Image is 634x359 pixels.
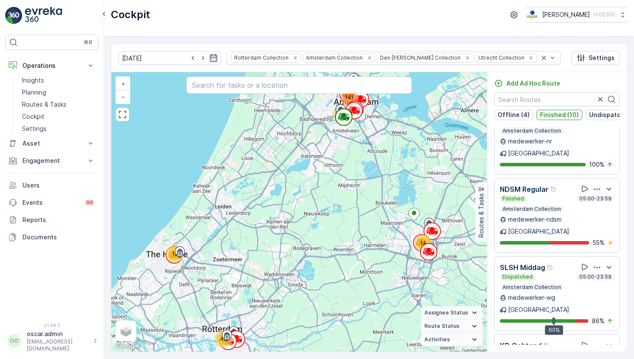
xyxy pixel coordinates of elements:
[5,211,98,229] a: Reports
[25,7,62,24] img: logo_light-DOdMpM7g.png
[5,57,98,74] button: Operations
[500,184,549,194] p: NDSM Regular
[508,227,569,236] p: [GEOGRAPHIC_DATA]
[571,51,620,65] button: Settings
[477,193,486,238] p: Routes & Tasks
[545,325,563,335] div: 60%
[186,76,412,94] input: Search for tasks or a location
[500,340,542,351] p: KD Ochtend
[27,330,89,338] p: oscar.admin
[22,124,47,133] p: Settings
[5,7,22,24] img: logo
[5,323,98,328] span: v 1.49.3
[502,127,562,134] p: Amsterdam Collection
[540,111,579,119] p: Finished (10)
[116,90,129,103] a: Zoom Out
[526,10,539,19] img: basis-logo_rgb2x.png
[19,74,98,86] a: Insights
[494,110,533,120] button: Offline (4)
[420,240,426,246] span: 14
[5,330,98,352] button: OOoscar.admin[EMAIL_ADDRESS][DOMAIN_NAME]
[508,137,552,146] p: medewerker-nr
[19,123,98,135] a: Settings
[421,333,483,346] summary: Activities
[508,305,569,314] p: [GEOGRAPHIC_DATA]
[424,336,450,343] span: Activities
[111,8,150,22] p: Cockpit
[494,79,560,88] a: Add Ad Hoc Route
[5,194,98,211] a: Events99
[118,51,221,65] input: dd/mm/yyyy
[593,238,605,247] p: 55 %
[86,199,93,206] p: 99
[7,334,21,348] div: OO
[84,39,92,46] p: ⌘B
[543,342,550,349] div: Help Tooltip Icon
[22,156,81,165] p: Engagement
[5,152,98,169] button: Engagement
[547,264,554,271] div: Help Tooltip Icon
[22,233,95,241] p: Documents
[22,112,44,121] p: Cockpit
[22,100,66,109] p: Routes & Tasks
[19,86,98,98] a: Planning
[22,216,95,224] p: Reports
[508,293,555,302] p: medewerker-wg
[502,284,562,291] p: Amsterdam Collection
[27,338,89,352] p: [EMAIL_ADDRESS][DOMAIN_NAME]
[22,88,46,97] p: Planning
[116,77,129,90] a: Zoom In
[550,186,557,193] div: Help Tooltip Icon
[424,323,459,330] span: Route Status
[578,195,612,202] p: 05:00-23:59
[121,93,126,100] span: −
[291,54,300,61] div: Remove Rotterdam Collection
[22,139,81,148] p: Asset
[526,7,627,22] button: [PERSON_NAME](+02:00)
[537,110,582,120] button: Finished (10)
[113,340,142,352] a: Open this area in Google Maps (opens a new window)
[303,54,364,62] div: Amsterdam Collection
[365,54,374,61] div: Remove Amsterdam Collection
[542,10,590,19] p: [PERSON_NAME]
[5,177,98,194] a: Users
[476,54,526,62] div: Utrecht Collection
[589,54,615,62] p: Settings
[121,80,125,87] span: +
[345,94,354,101] span: 141
[5,229,98,246] a: Documents
[508,215,562,224] p: medewerker-ndsm
[508,149,569,158] p: [GEOGRAPHIC_DATA]
[502,195,525,202] p: Finished
[19,111,98,123] a: Cockpit
[22,76,44,85] p: Insights
[421,320,483,333] summary: Route Status
[22,198,79,207] p: Events
[341,89,358,106] div: 141
[22,181,95,190] p: Users
[333,105,350,123] div: 18
[498,111,530,119] p: Offline (4)
[414,235,432,252] div: 14
[19,98,98,111] a: Routes & Tasks
[463,54,472,61] div: Remove Den Haag Collection
[22,61,81,70] p: Operations
[502,206,562,213] p: Amsterdam Collection
[5,135,98,152] button: Asset
[589,160,605,169] p: 100 %
[377,54,462,62] div: Den [PERSON_NAME] Collection
[116,321,135,340] a: Layers
[593,11,615,18] p: ( +02:00 )
[500,262,545,273] p: SLSH Middag
[166,245,183,263] div: 12
[424,309,468,316] span: Assignee Status
[113,340,142,352] img: Google
[506,79,560,88] p: Add Ad Hoc Route
[215,330,232,348] div: 40
[578,273,612,280] p: 05:00-23:59
[494,92,620,106] input: Search Routes
[421,306,483,320] summary: Assignee Status
[232,54,290,62] div: Rotterdam Collection
[592,317,605,325] p: 86 %
[502,273,534,280] p: Dispatched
